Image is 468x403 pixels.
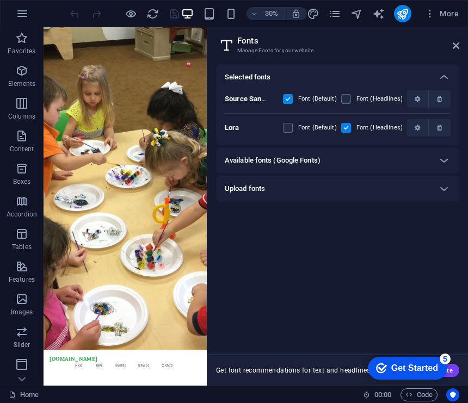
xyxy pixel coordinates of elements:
p: Accordion [7,210,37,219]
p: Images [11,308,33,317]
h3: Manage Fonts for your website [237,46,438,55]
button: text_generator [372,7,385,20]
button: navigator [350,7,364,20]
button: Click here to leave preview mode and continue editing [125,7,138,20]
button: Code [401,388,438,401]
i: Design (Ctrl+Alt+Y) [307,8,319,20]
button: More [420,5,463,22]
div: 5 [81,2,91,13]
p: Elements [8,79,36,88]
button: publish [394,5,411,22]
i: AI Writer [372,8,385,20]
span: More [424,8,459,19]
p: Tables [12,243,32,251]
button: Usercentrics [446,388,459,401]
h2: Fonts [237,36,459,46]
button: pages [329,7,342,20]
p: Features [9,275,35,284]
button: 30% [247,7,285,20]
p: Boxes [13,177,31,186]
i: Pages (Ctrl+Alt+S) [329,8,341,20]
div: Available fonts (Google Fonts) [216,147,459,173]
i: Reload page [146,8,159,20]
span: Get font recommendations for text and headlines. [216,366,372,375]
p: Slider [14,340,30,349]
h6: Upload fonts [225,182,265,195]
span: 00 00 [374,388,391,401]
label: Font (Headlines) [356,92,403,106]
span: Code [405,388,433,401]
b: Lora [225,123,239,132]
i: Navigator [350,8,363,20]
span: : [382,390,384,399]
label: Font (Default) [298,92,337,106]
label: Font (Default) [298,121,337,134]
b: Source Sans Pro [225,95,278,103]
div: Get Started 5 items remaining, 0% complete [9,5,88,28]
h6: Available fonts (Google Fonts) [225,154,321,167]
p: Favorites [8,47,35,55]
label: Font (Headlines) [356,121,403,134]
i: Publish [396,8,409,20]
div: Get Started [32,12,79,22]
p: Content [10,145,34,153]
p: Columns [8,112,35,121]
h6: 30% [263,7,280,20]
div: Upload fonts [216,176,459,202]
a: Click to cancel selection. Double-click to open Pages [9,388,39,401]
i: On resize automatically adjust zoom level to fit chosen device. [291,9,301,18]
button: reload [146,7,159,20]
h6: Session time [363,388,392,401]
h6: Selected fonts [225,71,270,84]
button: design [307,7,320,20]
div: Selected fonts [216,64,459,90]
